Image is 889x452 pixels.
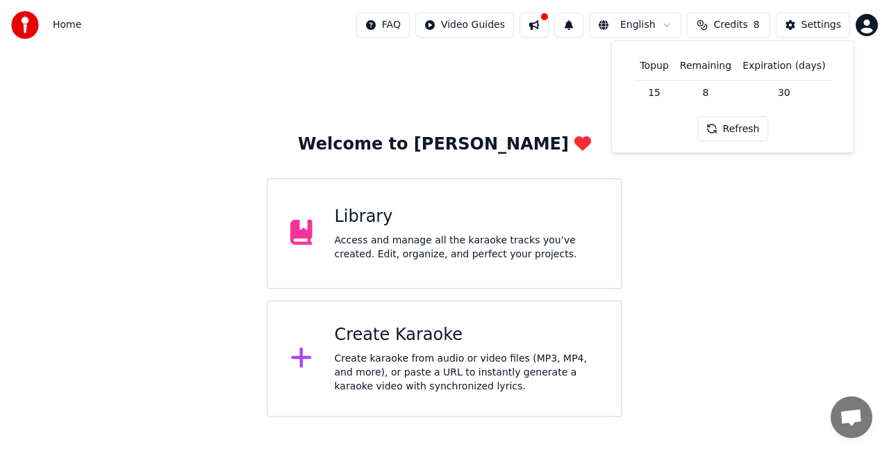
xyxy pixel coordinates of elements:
div: Create Karaoke [335,324,599,346]
button: Video Guides [415,13,514,38]
th: Remaining [674,52,737,80]
div: Settings [801,18,841,32]
td: 15 [634,80,674,105]
div: Welcome to [PERSON_NAME] [298,134,591,156]
div: Access and manage all the karaoke tracks you’ve created. Edit, organize, and perfect your projects. [335,234,599,261]
td: 8 [674,80,737,105]
th: Topup [634,52,674,80]
img: youka [11,11,39,39]
span: Credits [713,18,747,32]
td: 30 [737,80,831,105]
button: Settings [776,13,850,38]
button: Credits8 [687,13,770,38]
span: Home [53,18,81,32]
div: Create karaoke from audio or video files (MP3, MP4, and more), or paste a URL to instantly genera... [335,352,599,394]
button: FAQ [356,13,410,38]
span: 8 [754,18,760,32]
button: Refresh [697,116,769,141]
nav: breadcrumb [53,18,81,32]
a: Open chat [831,396,872,438]
div: Library [335,206,599,228]
th: Expiration (days) [737,52,831,80]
